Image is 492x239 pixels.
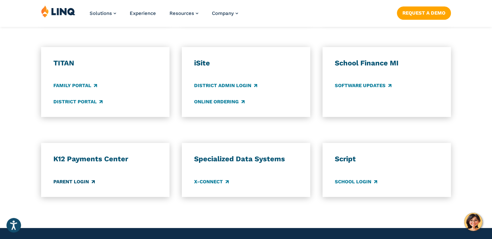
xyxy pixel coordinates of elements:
a: District Admin Login [194,82,257,89]
a: Online Ordering [194,98,245,105]
a: School Login [335,178,377,185]
a: District Portal [53,98,103,105]
h3: School Finance MI [335,59,439,68]
span: Solutions [90,10,112,16]
a: Parent Login [53,178,95,185]
a: Family Portal [53,82,97,89]
a: Experience [130,10,156,16]
a: Software Updates [335,82,391,89]
h3: Specialized Data Systems [194,154,298,164]
h3: K12 Payments Center [53,154,157,164]
h3: iSite [194,59,298,68]
a: X-Connect [194,178,229,185]
span: Company [212,10,234,16]
nav: Primary Navigation [90,5,238,27]
h3: Script [335,154,439,164]
a: Solutions [90,10,116,16]
span: Resources [169,10,194,16]
button: Hello, have a question? Let’s chat. [464,213,482,231]
a: Company [212,10,238,16]
h3: TITAN [53,59,157,68]
a: Resources [169,10,198,16]
img: LINQ | K‑12 Software [41,5,75,17]
a: Request a Demo [397,6,451,19]
nav: Button Navigation [397,5,451,19]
